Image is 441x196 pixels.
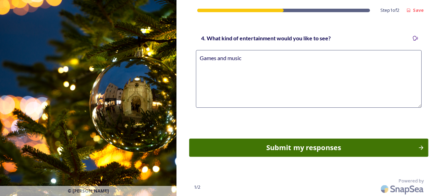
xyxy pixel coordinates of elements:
textarea: Games and music [196,50,422,108]
span: © [PERSON_NAME] [68,188,109,194]
strong: Save [413,7,424,13]
div: Submit my responses [193,142,414,153]
span: Powered by [399,178,424,184]
strong: 4. What kind of entertainment would you like to see? [201,35,331,41]
button: Continue [189,139,428,157]
span: Step 1 of 2 [380,7,399,14]
span: 1 / 2 [194,184,200,190]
